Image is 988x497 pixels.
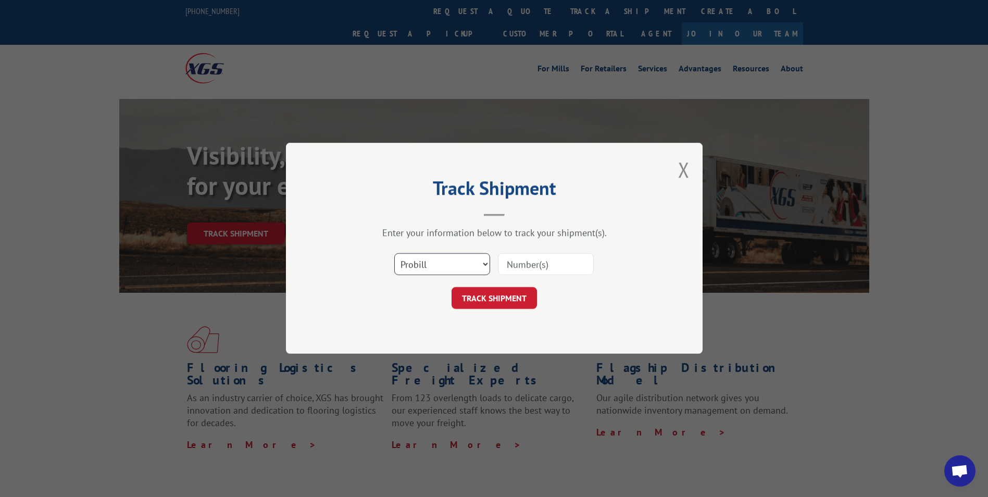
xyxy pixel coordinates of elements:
[338,227,651,239] div: Enter your information below to track your shipment(s).
[452,288,537,309] button: TRACK SHIPMENT
[338,181,651,201] h2: Track Shipment
[498,254,594,276] input: Number(s)
[678,156,690,183] button: Close modal
[944,455,976,487] div: Open chat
